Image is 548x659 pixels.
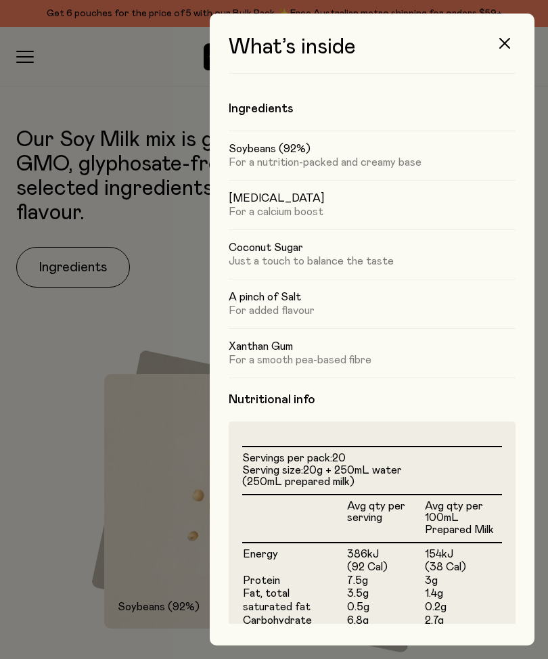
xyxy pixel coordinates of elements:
[346,543,424,562] td: 386kJ
[346,614,424,628] td: 6.8g
[346,587,424,601] td: 3.5g
[346,574,424,588] td: 7.5g
[243,601,311,612] span: saturated fat
[229,254,516,268] p: Just a touch to balance the taste
[242,465,402,488] span: 20g + 250mL water (250mL prepared milk)
[424,495,502,543] th: Avg qty per 100mL Prepared Milk
[243,615,312,626] span: Carbohydrate
[229,156,516,169] p: For a nutrition-packed and creamy base
[346,601,424,614] td: 0.5g
[424,614,502,628] td: 2.7g
[229,191,516,205] h5: [MEDICAL_DATA]
[242,465,502,488] li: Serving size:
[229,290,516,304] h5: A pinch of Salt
[229,101,516,117] h4: Ingredients
[229,142,516,156] h5: Soybeans (92%)
[229,241,516,254] h5: Coconut Sugar
[243,575,280,586] span: Protein
[346,495,424,543] th: Avg qty per serving
[424,574,502,588] td: 3g
[424,543,502,562] td: 154kJ
[243,549,278,560] span: Energy
[229,340,516,353] h5: Xanthan Gum
[332,453,346,463] span: 20
[243,588,290,599] span: Fat, total
[229,205,516,219] p: For a calcium boost
[346,561,424,574] td: (92 Cal)
[229,304,516,317] p: For added flavour
[242,453,502,465] li: Servings per pack:
[229,353,516,367] p: For a smooth pea-based fibre
[229,392,516,408] h4: Nutritional info
[424,561,502,574] td: (38 Cal)
[229,35,516,74] h3: What’s inside
[424,587,502,601] td: 1.4g
[424,601,502,614] td: 0.2g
